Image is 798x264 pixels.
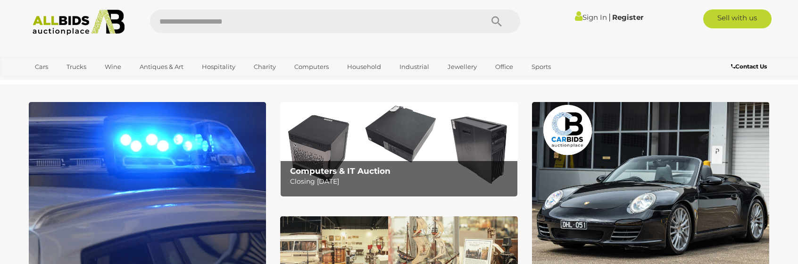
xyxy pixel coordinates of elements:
[288,59,335,75] a: Computers
[731,61,769,72] a: Contact Us
[280,102,517,197] img: Computers & IT Auction
[27,9,130,35] img: Allbids.com.au
[29,75,108,90] a: [GEOGRAPHIC_DATA]
[575,13,607,22] a: Sign In
[441,59,483,75] a: Jewellery
[29,59,54,75] a: Cars
[489,59,519,75] a: Office
[525,59,557,75] a: Sports
[703,9,772,28] a: Sell with us
[341,59,387,75] a: Household
[248,59,282,75] a: Charity
[196,59,241,75] a: Hospitality
[608,12,611,22] span: |
[473,9,520,33] button: Search
[99,59,127,75] a: Wine
[612,13,643,22] a: Register
[393,59,435,75] a: Industrial
[731,63,767,70] b: Contact Us
[280,102,517,197] a: Computers & IT Auction Computers & IT Auction Closing [DATE]
[60,59,92,75] a: Trucks
[290,176,512,187] p: Closing [DATE]
[133,59,190,75] a: Antiques & Art
[290,166,391,176] b: Computers & IT Auction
